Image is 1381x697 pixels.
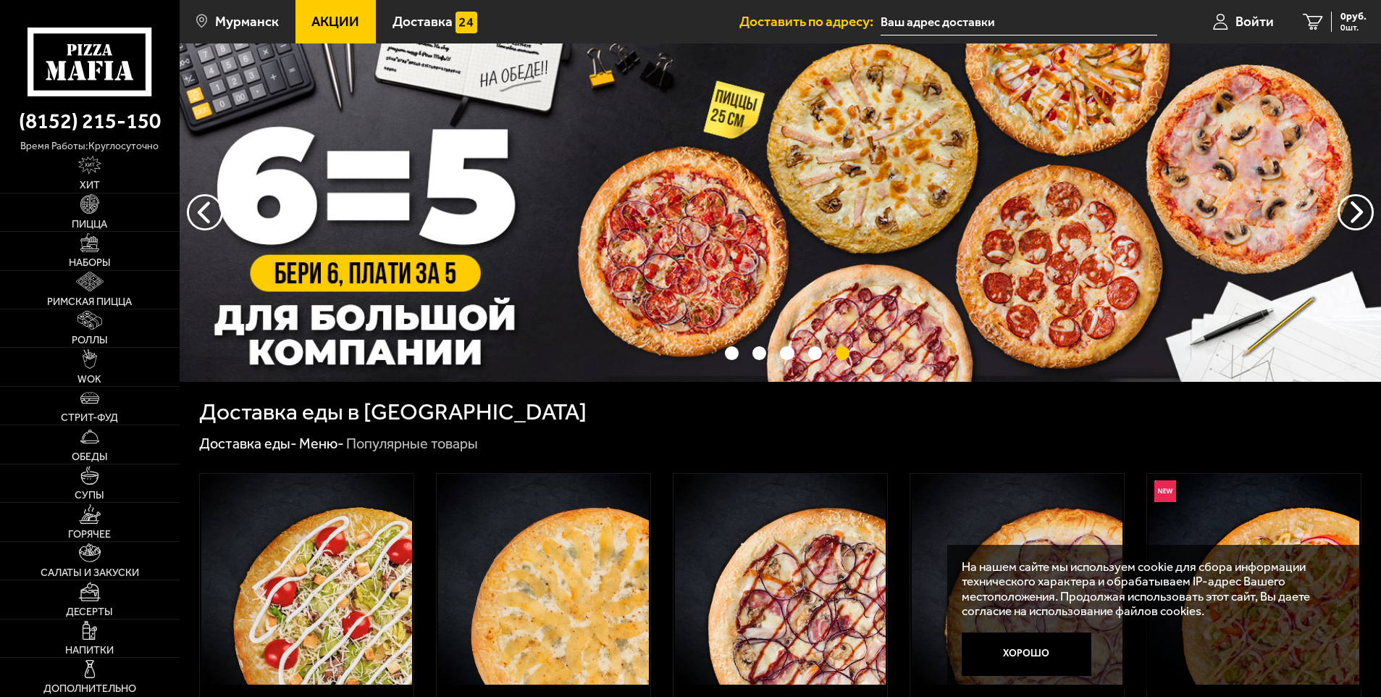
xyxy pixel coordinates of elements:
div: Популярные товары [346,435,478,454]
input: Ваш адрес доставки [881,9,1157,36]
button: следующий [187,194,223,230]
img: Груша горгондзола 25 см (толстое с сыром) [438,474,649,685]
a: Карбонара 25 см (толстое с сыром) [910,474,1124,685]
img: Новинка [1154,480,1176,502]
img: Чикен Фреш 25 см (толстое с сыром) [1149,474,1359,685]
span: Акции [311,14,359,28]
img: 15daf4d41897b9f0e9f617042186c801.svg [456,12,477,33]
button: точки переключения [836,346,849,360]
a: НовинкаЧикен Фреш 25 см (толстое с сыром) [1147,474,1361,685]
span: Салаты и закуски [41,568,139,578]
span: WOK [77,375,101,385]
button: точки переключения [780,346,794,360]
a: Груша горгондзола 25 см (толстое с сыром) [437,474,650,685]
h1: Доставка еды в [GEOGRAPHIC_DATA] [199,401,587,424]
span: Десерты [66,607,113,617]
span: Стрит-фуд [61,413,118,423]
img: Карбонара 25 см (толстое с сыром) [912,474,1122,685]
a: Меню- [299,435,344,452]
a: Цезарь 25 см (толстое с сыром) [200,474,414,685]
span: Войти [1235,14,1274,28]
span: Напитки [65,646,114,656]
a: Доставка еды- [199,435,297,452]
span: Доставить по адресу: [739,14,881,28]
p: На нашем сайте мы используем cookie для сбора информации технического характера и обрабатываем IP... [962,559,1338,619]
span: 0 шт. [1340,23,1367,32]
span: Роллы [72,335,108,346]
span: Обеды [72,452,108,462]
img: Цезарь 25 см (толстое с сыром) [201,474,412,685]
span: Хит [80,180,100,191]
button: точки переключения [752,346,766,360]
img: Чикен Барбекю 25 см (толстое с сыром) [675,474,886,685]
span: Супы [75,491,104,501]
span: 0 руб. [1340,12,1367,22]
span: Горячее [68,530,111,540]
button: точки переключения [808,346,822,360]
span: Мурманск [215,14,279,28]
button: предыдущий [1338,194,1374,230]
span: Пицца [72,220,107,230]
span: Наборы [69,258,111,268]
button: точки переключения [725,346,739,360]
span: Римская пицца [47,297,132,307]
a: Чикен Барбекю 25 см (толстое с сыром) [673,474,887,685]
span: Доставка [393,14,453,28]
span: Дополнительно [43,684,136,694]
button: Хорошо [962,633,1091,676]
